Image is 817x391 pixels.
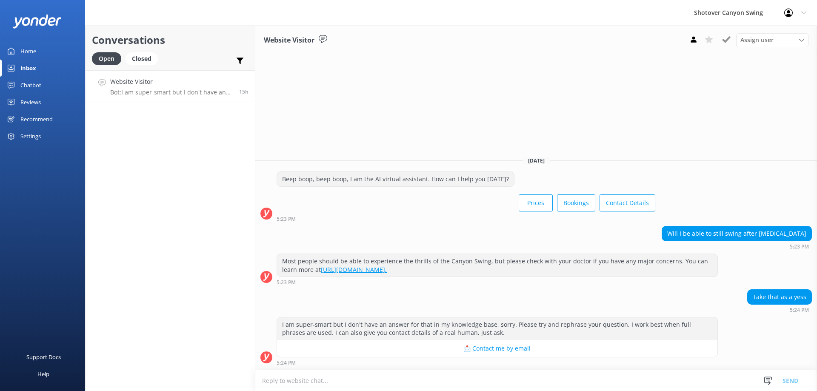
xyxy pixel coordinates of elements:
div: Support Docs [26,348,61,365]
div: Aug 20 2025 05:23pm (UTC +12:00) Pacific/Auckland [277,279,718,285]
div: Assign User [736,33,808,47]
a: Website VisitorBot:I am super-smart but I don't have an answer for that in my knowledge base, sor... [86,70,255,102]
h2: Conversations [92,32,249,48]
a: Open [92,54,126,63]
div: Inbox [20,60,36,77]
strong: 5:23 PM [277,280,296,285]
div: Closed [126,52,158,65]
a: Closed [126,54,162,63]
strong: 5:23 PM [277,217,296,222]
div: Aug 20 2025 05:24pm (UTC +12:00) Pacific/Auckland [277,360,718,365]
div: Beep boop, beep boop, I am the AI virtual assistant. How can I help you [DATE]? [277,172,514,186]
a: [URL][DOMAIN_NAME]. [321,265,387,274]
div: I am super-smart but I don't have an answer for that in my knowledge base, sorry. Please try and ... [277,317,717,340]
button: 📩 Contact me by email [277,340,717,357]
div: Take that as a yess [748,290,811,304]
div: Help [37,365,49,382]
button: Bookings [557,194,595,211]
strong: 5:24 PM [277,360,296,365]
div: Chatbot [20,77,41,94]
span: [DATE] [523,157,550,164]
strong: 5:23 PM [790,244,809,249]
h4: Website Visitor [110,77,233,86]
div: Settings [20,128,41,145]
div: Aug 20 2025 05:23pm (UTC +12:00) Pacific/Auckland [277,216,655,222]
strong: 5:24 PM [790,308,809,313]
img: yonder-white-logo.png [13,14,62,29]
p: Bot: I am super-smart but I don't have an answer for that in my knowledge base, sorry. Please try... [110,88,233,96]
button: Contact Details [600,194,655,211]
span: Aug 20 2025 05:24pm (UTC +12:00) Pacific/Auckland [239,88,249,95]
div: Recommend [20,111,53,128]
span: Assign user [740,35,774,45]
div: Will I be able to still swing after [MEDICAL_DATA] [662,226,811,241]
button: Prices [519,194,553,211]
div: Open [92,52,121,65]
div: Aug 20 2025 05:23pm (UTC +12:00) Pacific/Auckland [662,243,812,249]
div: Most people should be able to experience the thrills of the Canyon Swing, but please check with y... [277,254,717,277]
h3: Website Visitor [264,35,314,46]
div: Reviews [20,94,41,111]
div: Home [20,43,36,60]
div: Aug 20 2025 05:24pm (UTC +12:00) Pacific/Auckland [747,307,812,313]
